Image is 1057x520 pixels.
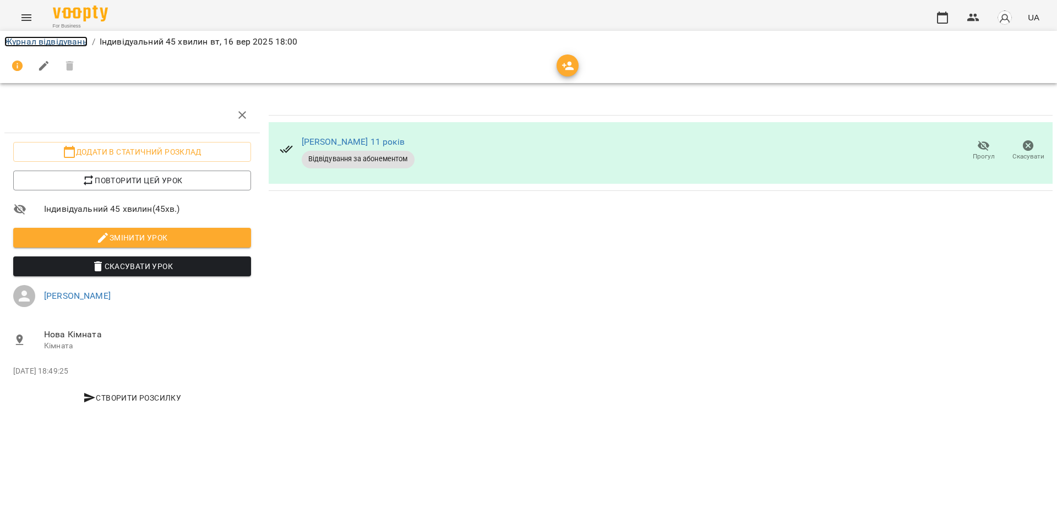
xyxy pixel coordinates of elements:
[1028,12,1039,23] span: UA
[13,4,40,31] button: Menu
[13,228,251,248] button: Змінити урок
[100,35,298,48] p: Індивідуальний 45 хвилин вт, 16 вер 2025 18:00
[4,35,1053,48] nav: breadcrumb
[973,152,995,161] span: Прогул
[44,291,111,301] a: [PERSON_NAME]
[13,171,251,190] button: Повторити цей урок
[13,256,251,276] button: Скасувати Урок
[22,174,242,187] span: Повторити цей урок
[53,6,108,21] img: Voopty Logo
[22,260,242,273] span: Скасувати Урок
[44,341,251,352] p: Кімната
[22,231,242,244] span: Змінити урок
[92,35,95,48] li: /
[44,202,251,216] span: Індивідуальний 45 хвилин ( 45 хв. )
[997,10,1012,25] img: avatar_s.png
[1006,135,1050,166] button: Скасувати
[18,391,247,404] span: Створити розсилку
[302,136,405,147] a: [PERSON_NAME] 11 років
[302,154,415,164] span: Відвідування за абонементом
[44,328,251,341] span: Нова Кімната
[22,145,242,158] span: Додати в статичний розклад
[13,388,251,408] button: Створити розсилку
[4,36,88,47] a: Журнал відвідувань
[1023,7,1044,28] button: UA
[13,366,251,377] p: [DATE] 18:49:25
[53,23,108,30] span: For Business
[13,142,251,162] button: Додати в статичний розклад
[1012,152,1044,161] span: Скасувати
[961,135,1006,166] button: Прогул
